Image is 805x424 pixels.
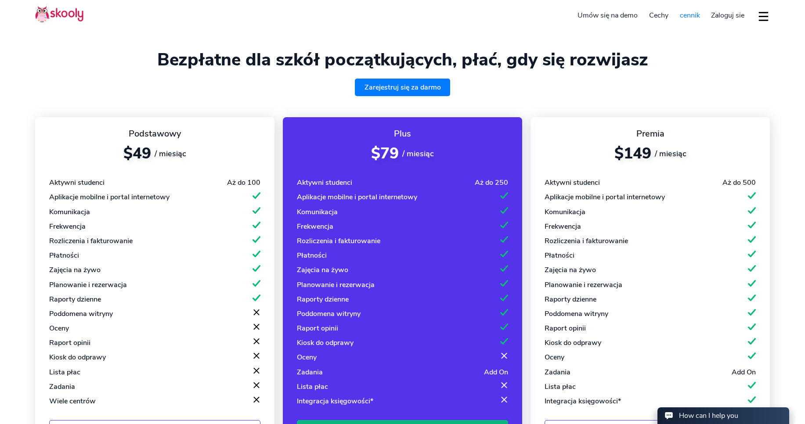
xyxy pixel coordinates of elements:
[35,6,83,23] img: Skooly
[297,178,352,187] div: Aktywni studenci
[545,323,586,333] div: Raport opinii
[49,265,101,275] div: Zajęcia na żywo
[297,338,354,348] div: Kiosk do odprawy
[297,382,328,392] div: Lista płac
[711,11,744,20] span: Zaloguj sie
[402,148,434,159] span: / miesiąc
[49,251,79,260] div: Płatności
[705,8,750,22] a: Zaloguj sie
[545,192,665,202] div: Aplikacje mobilne i portal internetowy
[297,367,323,377] div: Zadania
[614,143,651,164] span: $149
[572,8,644,22] a: Umów się na demo
[757,6,770,26] button: dropdown menu
[297,128,508,140] div: Plus
[297,323,338,333] div: Raport opinii
[155,148,186,159] span: / miesiąc
[49,323,69,333] div: Oceny
[297,207,338,217] div: Komunikacja
[545,280,622,290] div: Planowanie i rezerwacja
[545,222,581,231] div: Frekwencja
[545,295,596,304] div: Raporty dzienne
[545,236,628,246] div: Rozliczenia i fakturowanie
[49,128,260,140] div: Podstawowy
[35,49,770,70] h1: Bezpłatne dla szkół początkujących, płać, gdy się rozwijasz
[545,352,564,362] div: Oceny
[297,352,317,362] div: Oceny
[49,295,101,304] div: Raporty dzienne
[643,8,674,22] a: Cechy
[49,178,105,187] div: Aktywni studenci
[49,382,75,392] div: Zadania
[297,265,348,275] div: Zajęcia na żywo
[297,251,327,260] div: Płatności
[545,309,608,319] div: Poddomena witryny
[297,309,361,319] div: Poddomena witryny
[49,396,96,406] div: Wiele centrów
[355,79,451,96] a: Zarejestruj się za darmo
[297,396,373,406] div: Integracja księgowości*
[297,222,333,231] div: Frekwencja
[49,309,113,319] div: Poddomena witryny
[545,338,601,348] div: Kiosk do odprawy
[227,178,260,187] div: Aż do 100
[49,367,80,377] div: Lista płac
[475,178,508,187] div: Aż do 250
[49,207,90,217] div: Komunikacja
[371,143,399,164] span: $79
[49,352,106,362] div: Kiosk do odprawy
[680,11,700,20] span: cennik
[484,367,508,377] div: Add On
[722,178,756,187] div: Aż do 500
[123,143,151,164] span: $49
[49,338,90,348] div: Raport opinii
[545,251,574,260] div: Płatności
[297,280,375,290] div: Planowanie i rezerwacja
[545,178,600,187] div: Aktywni studenci
[297,295,349,304] div: Raporty dzienne
[49,280,127,290] div: Planowanie i rezerwacja
[674,8,706,22] a: cennik
[545,265,596,275] div: Zajęcia na żywo
[49,192,170,202] div: Aplikacje mobilne i portal internetowy
[545,128,756,140] div: Premia
[49,222,86,231] div: Frekwencja
[297,192,417,202] div: Aplikacje mobilne i portal internetowy
[655,148,686,159] span: / miesiąc
[545,207,585,217] div: Komunikacja
[49,236,133,246] div: Rozliczenia i fakturowanie
[297,236,380,246] div: Rozliczenia i fakturowanie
